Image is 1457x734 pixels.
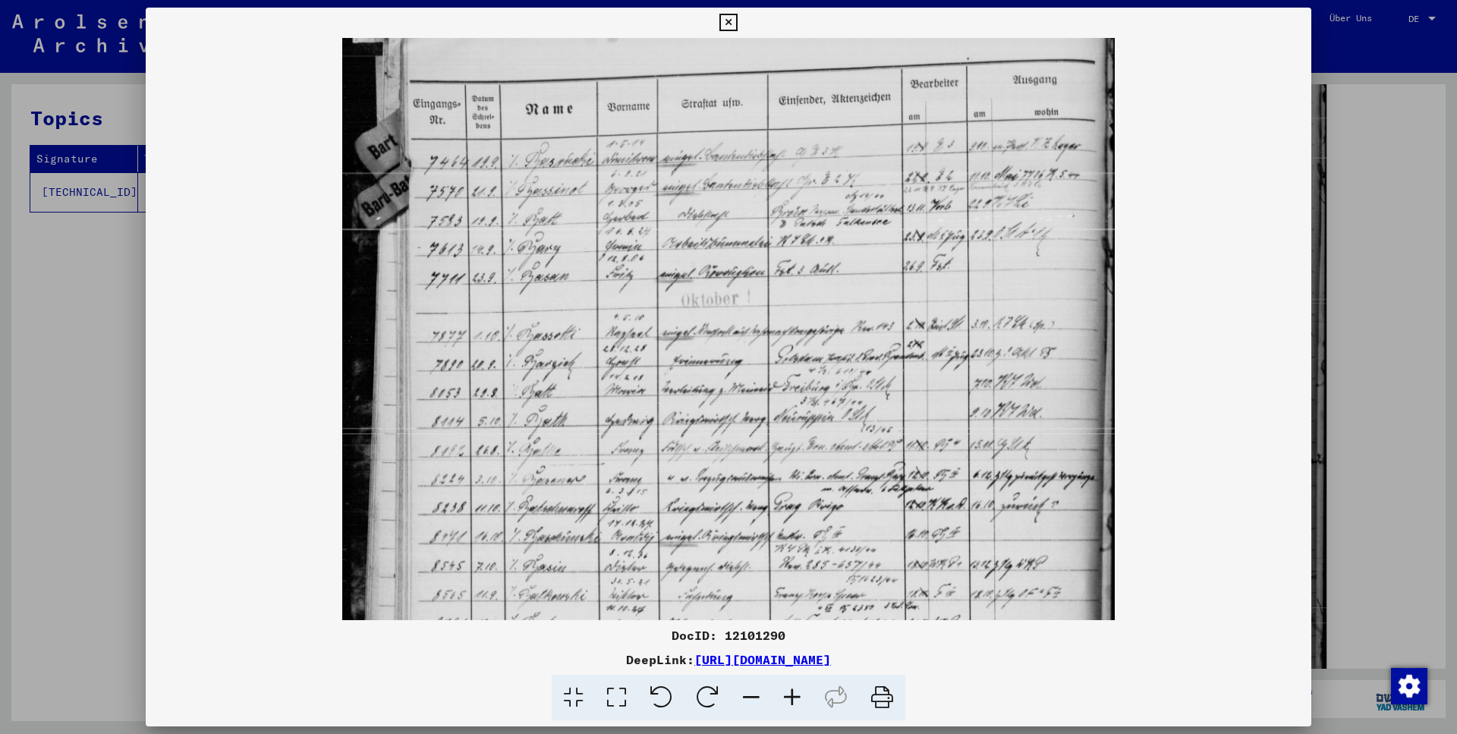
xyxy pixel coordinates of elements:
[146,651,1311,669] div: DeepLink:
[146,626,1311,644] div: DocID: 12101290
[1390,667,1427,704] div: Zustimmung ändern
[694,652,831,667] a: [URL][DOMAIN_NAME]
[1391,668,1427,704] img: Zustimmung ändern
